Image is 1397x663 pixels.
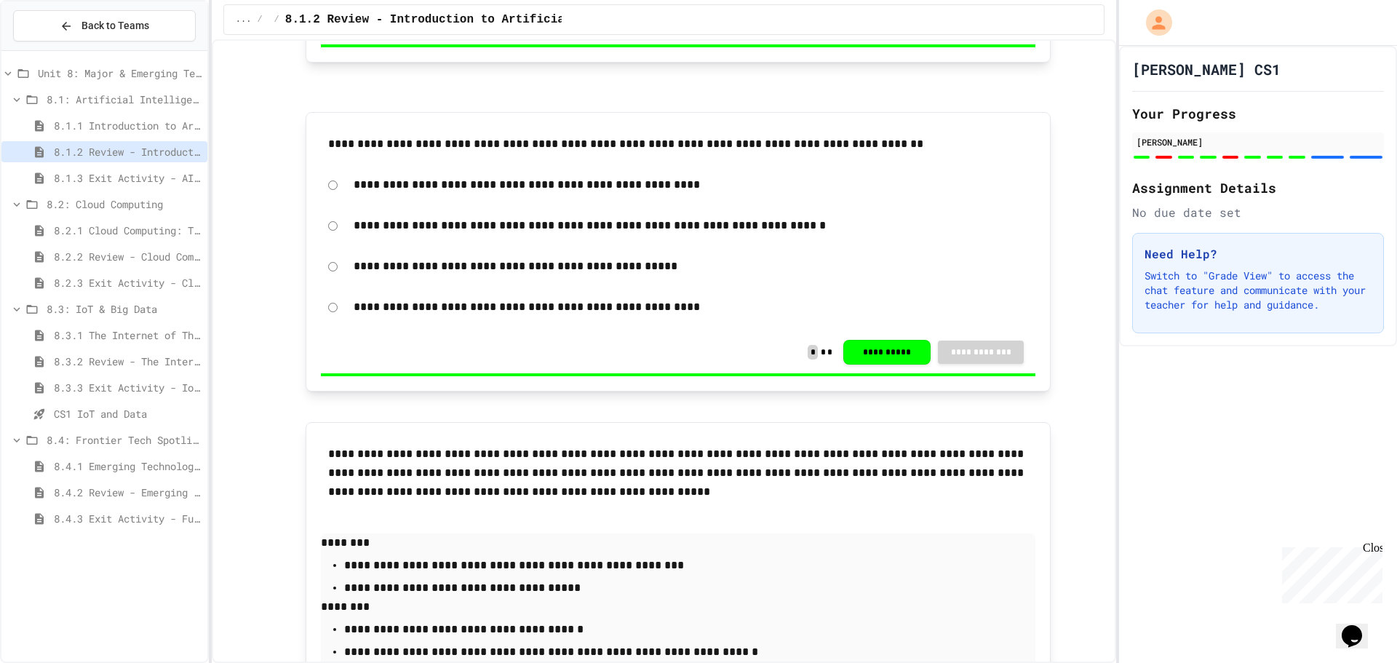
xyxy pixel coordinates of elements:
span: Back to Teams [81,18,149,33]
p: Switch to "Grade View" to access the chat feature and communicate with your teacher for help and ... [1145,269,1372,312]
h2: Assignment Details [1132,178,1384,198]
span: 8.2.3 Exit Activity - Cloud Service Detective [54,275,202,290]
span: 8.1.3 Exit Activity - AI Detective [54,170,202,186]
button: Back to Teams [13,10,196,41]
span: 8.2.2 Review - Cloud Computing [54,249,202,264]
div: My Account [1131,6,1176,39]
iframe: chat widget [1336,605,1382,648]
span: 8.3.1 The Internet of Things and Big Data: Our Connected Digital World [54,327,202,343]
span: 8.1.2 Review - Introduction to Artificial Intelligence [54,144,202,159]
div: No due date set [1132,204,1384,221]
span: 8.3: IoT & Big Data [47,301,202,317]
span: 8.2.1 Cloud Computing: Transforming the Digital World [54,223,202,238]
span: 8.4.2 Review - Emerging Technologies: Shaping Our Digital Future [54,485,202,500]
h3: Need Help? [1145,245,1372,263]
h1: [PERSON_NAME] CS1 [1132,59,1281,79]
span: / [257,14,262,25]
span: Unit 8: Major & Emerging Technologies [38,65,202,81]
span: 8.3.3 Exit Activity - IoT Data Detective Challenge [54,380,202,395]
span: 8.1.2 Review - Introduction to Artificial Intelligence [285,11,662,28]
span: ... [236,14,252,25]
h2: Your Progress [1132,103,1384,124]
span: 8.2: Cloud Computing [47,196,202,212]
span: 8.4.3 Exit Activity - Future Tech Challenge [54,511,202,526]
div: Chat with us now!Close [6,6,100,92]
span: CS1 IoT and Data [54,406,202,421]
span: / [274,14,279,25]
span: 8.3.2 Review - The Internet of Things and Big Data [54,354,202,369]
div: [PERSON_NAME] [1137,135,1380,148]
span: 8.1: Artificial Intelligence Basics [47,92,202,107]
iframe: chat widget [1276,541,1382,603]
span: 8.4.1 Emerging Technologies: Shaping Our Digital Future [54,458,202,474]
span: 8.1.1 Introduction to Artificial Intelligence [54,118,202,133]
span: 8.4: Frontier Tech Spotlight [47,432,202,448]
